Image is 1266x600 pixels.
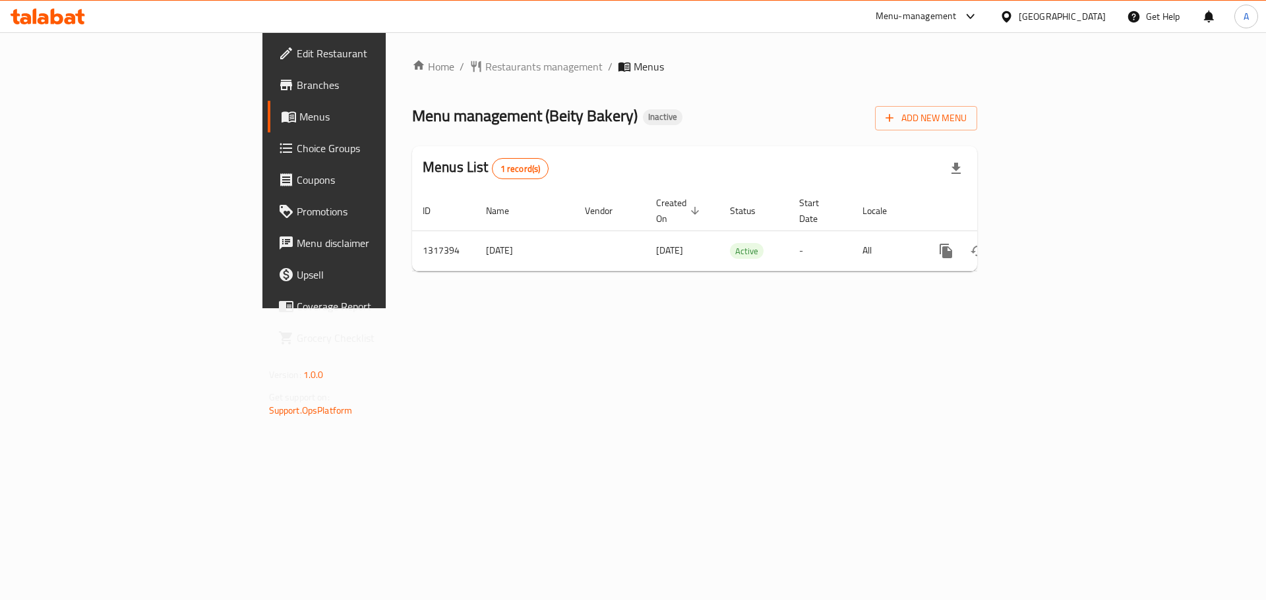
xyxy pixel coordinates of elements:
[268,290,474,322] a: Coverage Report
[962,235,994,267] button: Change Status
[299,109,464,124] span: Menus
[799,195,836,227] span: Start Date
[852,231,920,271] td: All
[886,110,967,126] span: Add New Menu
[608,59,613,74] li: /
[412,59,977,74] nav: breadcrumb
[730,243,764,259] div: Active
[486,203,526,219] span: Name
[297,77,464,93] span: Branches
[297,172,464,188] span: Coupons
[656,195,704,227] span: Created On
[297,330,464,346] span: Grocery Checklist
[268,164,474,196] a: Coupons
[730,203,773,219] span: Status
[269,402,353,419] a: Support.OpsPlatform
[412,191,1068,271] table: enhanced table
[297,204,464,219] span: Promotions
[634,59,664,74] span: Menus
[423,203,448,219] span: ID
[412,101,638,130] span: Menu management ( Beity Bakery )
[485,59,603,74] span: Restaurants management
[268,322,474,354] a: Grocery Checklist
[789,231,852,271] td: -
[268,101,474,132] a: Menus
[268,38,474,69] a: Edit Restaurant
[656,242,683,259] span: [DATE]
[269,366,301,383] span: Version:
[920,191,1068,231] th: Actions
[297,267,464,283] span: Upsell
[876,9,957,24] div: Menu-management
[585,203,630,219] span: Vendor
[940,153,972,184] div: Export file
[269,389,330,406] span: Get support on:
[475,231,574,271] td: [DATE]
[1244,9,1249,24] span: A
[493,163,549,175] span: 1 record(s)
[423,157,549,179] h2: Menus List
[268,227,474,259] a: Menu disclaimer
[875,106,977,130] button: Add New Menu
[730,244,764,259] span: Active
[1019,9,1106,24] div: [GEOGRAPHIC_DATA]
[297,140,464,156] span: Choice Groups
[930,235,962,267] button: more
[268,69,474,101] a: Branches
[862,203,904,219] span: Locale
[492,158,549,179] div: Total records count
[268,196,474,227] a: Promotions
[297,45,464,61] span: Edit Restaurant
[297,235,464,251] span: Menu disclaimer
[643,109,682,125] div: Inactive
[297,298,464,314] span: Coverage Report
[643,111,682,123] span: Inactive
[469,59,603,74] a: Restaurants management
[268,259,474,290] a: Upsell
[303,366,324,383] span: 1.0.0
[268,132,474,164] a: Choice Groups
